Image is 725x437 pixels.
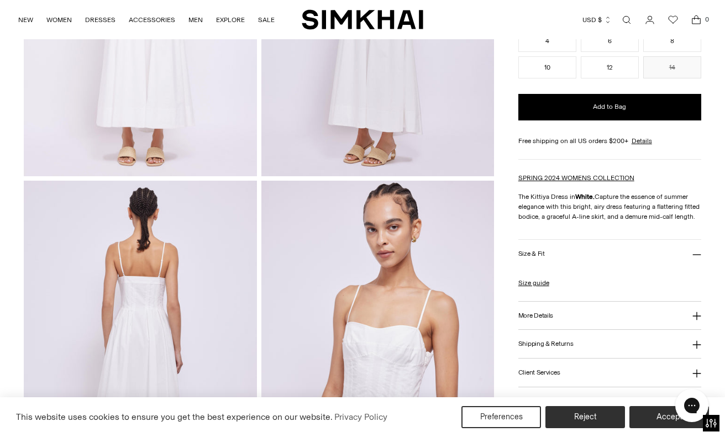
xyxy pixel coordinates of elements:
[518,359,701,387] button: Client Services
[629,406,709,428] button: Accept
[685,9,707,31] a: Open cart modal
[216,8,245,32] a: EXPLORE
[639,9,661,31] a: Go to the account page
[582,8,612,32] button: USD $
[518,94,701,120] button: Add to Bag
[302,9,423,30] a: SIMKHAI
[518,192,701,222] p: The Kittiya Dress in Capture the essence of summer elegance with this bright, airy dress featurin...
[518,30,576,52] button: 4
[461,406,541,428] button: Preferences
[518,312,553,319] h3: More Details
[662,9,684,31] a: Wishlist
[593,102,626,112] span: Add to Bag
[46,8,72,32] a: WOMEN
[702,14,712,24] span: 0
[518,330,701,358] button: Shipping & Returns
[545,406,625,428] button: Reject
[258,8,275,32] a: SALE
[18,8,33,32] a: NEW
[518,250,545,257] h3: Size & Fit
[518,369,560,376] h3: Client Services
[518,174,634,182] a: SPRING 2024 WOMENS COLLECTION
[643,30,701,52] button: 8
[575,193,595,201] strong: White.
[518,278,549,288] a: Size guide
[632,136,652,146] a: Details
[518,240,701,268] button: Size & Fit
[616,9,638,31] a: Open search modal
[129,8,175,32] a: ACCESSORIES
[518,387,701,415] button: About [PERSON_NAME]
[188,8,203,32] a: MEN
[333,409,389,425] a: Privacy Policy (opens in a new tab)
[670,385,714,426] iframe: Gorgias live chat messenger
[518,340,574,348] h3: Shipping & Returns
[643,56,701,78] button: 14
[581,30,639,52] button: 6
[518,56,576,78] button: 10
[85,8,115,32] a: DRESSES
[581,56,639,78] button: 12
[518,136,701,146] div: Free shipping on all US orders $200+
[518,302,701,330] button: More Details
[16,412,333,422] span: This website uses cookies to ensure you get the best experience on our website.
